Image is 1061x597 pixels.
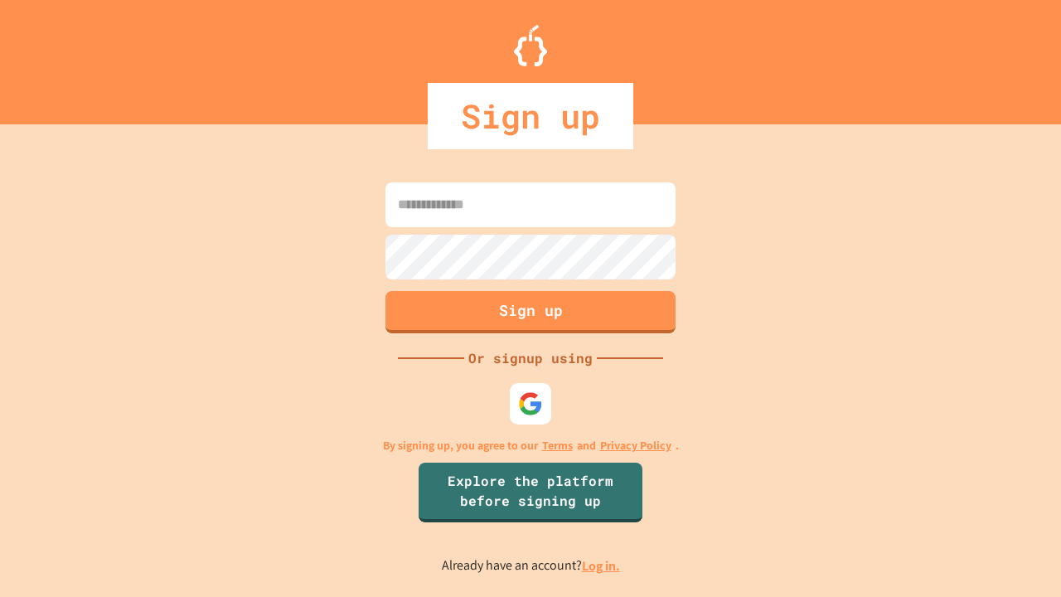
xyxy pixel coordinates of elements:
[582,557,620,575] a: Log in.
[600,437,671,454] a: Privacy Policy
[419,463,642,522] a: Explore the platform before signing up
[428,83,633,149] div: Sign up
[442,556,620,576] p: Already have an account?
[514,25,547,66] img: Logo.svg
[518,391,543,416] img: google-icon.svg
[383,437,679,454] p: By signing up, you agree to our and .
[542,437,573,454] a: Terms
[464,348,597,368] div: Or signup using
[385,291,676,333] button: Sign up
